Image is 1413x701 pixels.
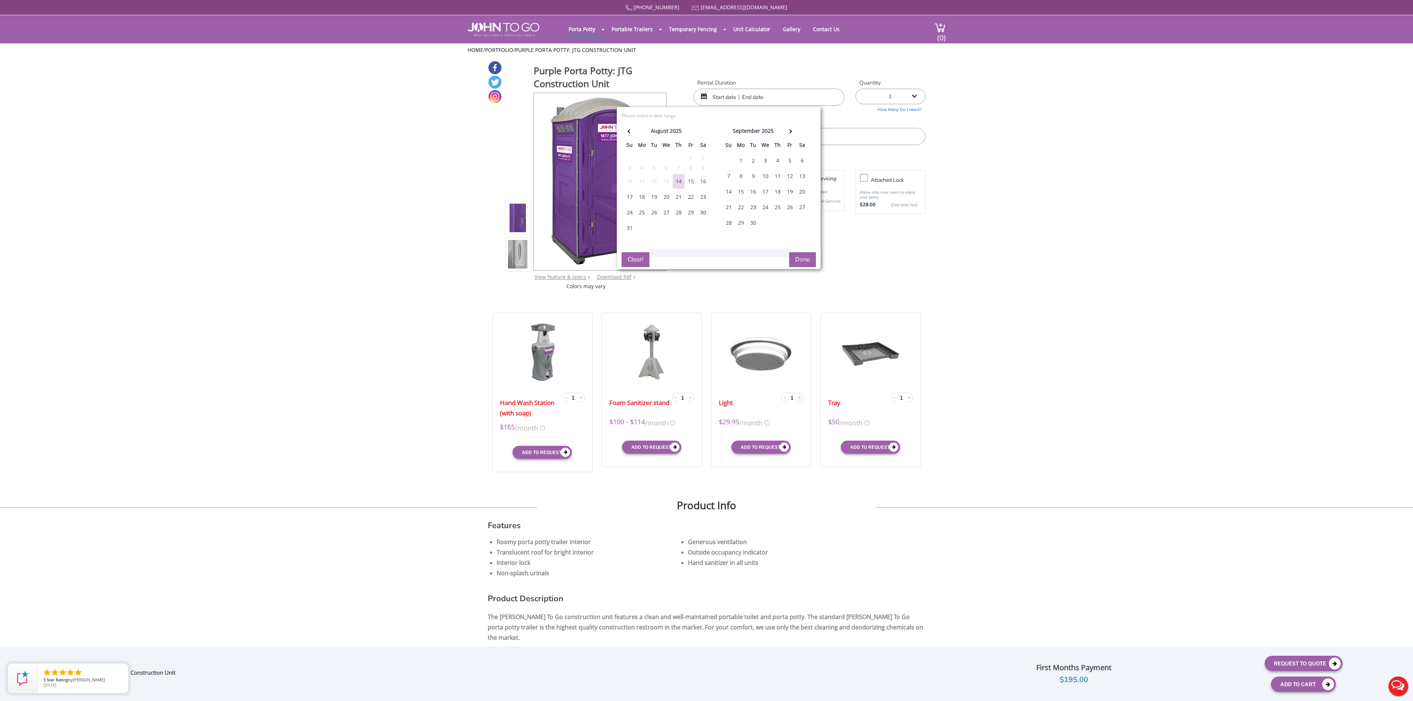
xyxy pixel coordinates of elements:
li: Non-splash urinals [497,568,679,578]
th: sa [697,139,709,153]
div: 30 [747,215,759,230]
div: 13 [661,177,672,185]
img: Review Rating [15,671,30,686]
div: 17 [624,190,636,204]
th: we [759,139,771,153]
div: august [651,126,668,136]
div: 1 [685,154,697,162]
div: 9 [697,164,709,172]
a: Portable Trailers [606,22,658,36]
a: Download Pdf [597,273,632,280]
a: Gallery [777,22,806,36]
label: Rental Duration [694,79,844,87]
div: 11 [636,177,648,185]
span: - [784,393,786,402]
div: $195.00 [889,674,1259,686]
img: Call [626,5,632,11]
div: First Months Payment [889,661,1259,674]
div: 8 [735,169,747,184]
div: 25 [772,200,784,215]
p: Allow only your users to enjoy your potty. [860,190,921,200]
li: Hand sanitizer in all units [688,557,870,568]
img: 17 [635,322,668,382]
h3: Product Description [488,586,925,602]
button: Add to request [841,441,900,454]
div: 2025 [762,126,774,136]
span: /month [515,422,538,433]
div: 16 [747,184,759,199]
li: Translucent roof for bright interior [497,547,679,557]
a: View feature & specs [534,273,586,280]
div: 6 [796,153,808,168]
span: - [893,393,896,402]
label: Quantity [856,79,925,87]
span: /month [645,417,668,428]
th: su [623,139,636,153]
div: 1 [735,153,747,168]
div: 23 [747,200,759,215]
th: tu [747,139,759,153]
li:  [74,668,83,677]
a: Contact Us [807,22,845,36]
button: Add To Cart [1271,677,1336,692]
button: Clear! [622,252,649,267]
div: 21 [723,200,735,215]
a: Instagram [488,90,501,103]
a: Facebook [488,61,501,74]
a: Home [468,46,483,53]
div: 7 [673,164,685,172]
div: 27 [661,205,672,220]
div: 20 [796,184,808,199]
button: Live Chat [1383,671,1413,701]
img: JOHN to go [468,23,539,37]
th: mo [735,139,747,153]
img: Mail [692,6,699,10]
div: 22 [735,200,747,215]
a: Foam Sanitizer stand [609,398,669,408]
li:  [50,668,59,677]
a: Temporary Fencing [663,22,722,36]
span: + [798,393,801,402]
h3: Attached lock [871,175,929,185]
div: 25 [636,205,648,220]
span: + [688,393,692,402]
div: 9 [747,169,759,184]
span: + [579,393,583,402]
th: tu [648,139,660,153]
img: Product [508,164,527,338]
img: 17 [841,322,900,382]
ul: / / [468,46,946,54]
div: 31 [624,221,636,236]
span: by [43,678,122,683]
div: 16 [697,174,709,189]
div: 17 [760,184,771,199]
div: 15 [685,174,697,189]
img: 17 [523,322,562,382]
th: mo [636,139,648,153]
div: 2025 [670,126,682,136]
li: Outside occupancy indicator [688,547,870,557]
span: [PERSON_NAME] [73,677,105,682]
a: Twitter [488,76,501,89]
div: 13 [796,169,808,184]
img: cart a [935,23,946,33]
img: 17 [719,322,804,382]
span: 5 [43,677,46,682]
div: 7 [723,169,735,184]
img: icon [540,425,545,431]
h3: Features [488,522,925,529]
div: 12 [648,177,660,185]
div: 22 [685,190,697,204]
li:  [66,668,75,677]
p: {One time fee} [879,201,918,209]
div: 19 [784,184,796,199]
a: Light [719,398,733,408]
div: september [733,126,760,136]
div: 18 [636,190,648,204]
div: Please select a date range [622,113,801,119]
div: 2 [747,153,759,168]
a: Purple Porta Potty: JTG Construction Unit [515,46,636,53]
div: 20 [661,190,672,204]
span: - [565,393,567,402]
p: The [PERSON_NAME] To Go construction unit features a clean and well-maintained portable toilet an... [488,610,925,645]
